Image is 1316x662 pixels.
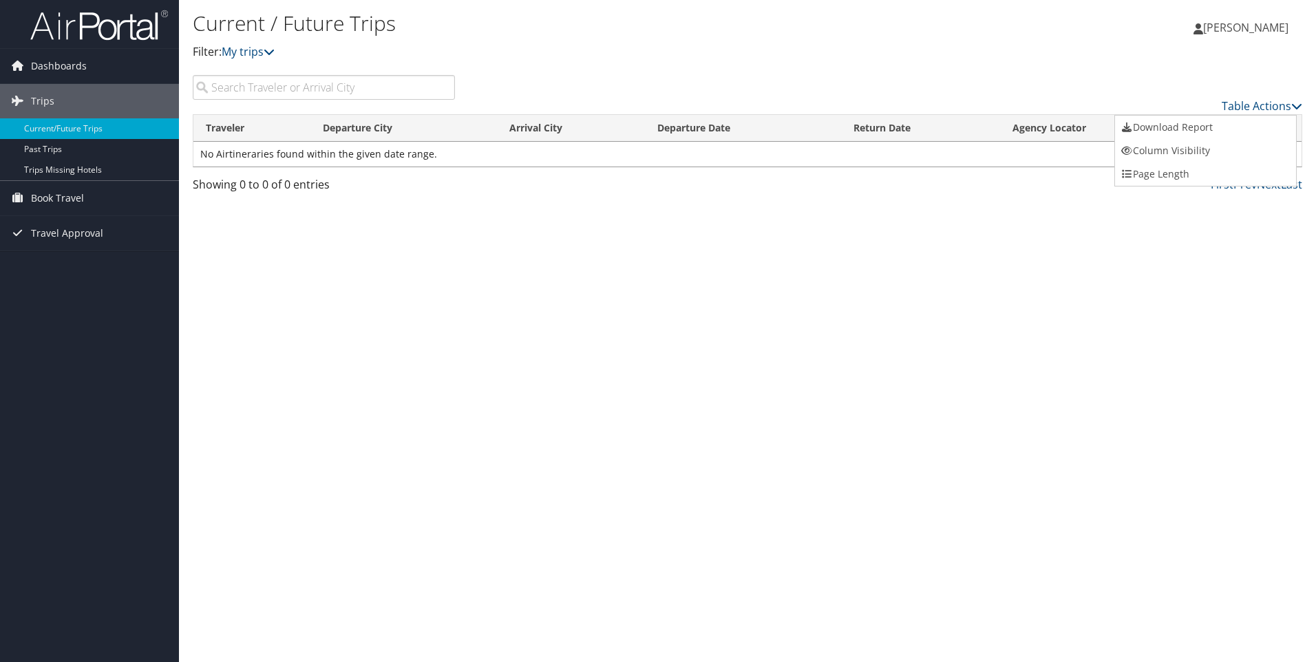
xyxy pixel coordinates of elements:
[1115,116,1296,139] a: Download Report
[31,216,103,250] span: Travel Approval
[1115,139,1296,162] a: Column Visibility
[31,49,87,83] span: Dashboards
[31,181,84,215] span: Book Travel
[1115,162,1296,186] a: Page Length
[31,84,54,118] span: Trips
[30,9,168,41] img: airportal-logo.png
